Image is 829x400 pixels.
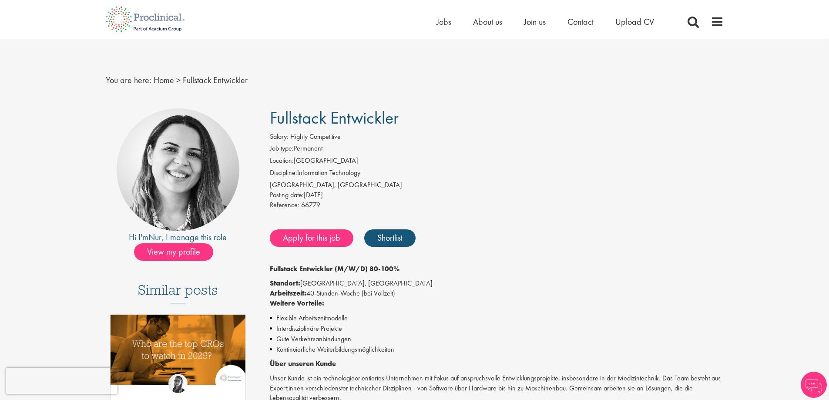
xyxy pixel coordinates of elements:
[567,16,594,27] a: Contact
[473,16,502,27] a: About us
[364,229,416,247] a: Shortlist
[270,107,399,129] span: Fullstack Entwickler
[106,231,251,244] div: Hi I'm , I manage this role
[270,132,289,142] label: Salary:
[270,279,724,309] p: [GEOGRAPHIC_DATA], [GEOGRAPHIC_DATA] 40-Stunden-Woche (bei Vollzeit)
[6,368,117,394] iframe: reCAPTCHA
[270,180,724,190] div: [GEOGRAPHIC_DATA], [GEOGRAPHIC_DATA]
[436,16,451,27] a: Jobs
[134,243,213,261] span: View my profile
[270,344,724,355] li: Kontinuierliche Weiterbildungsmöglichkeiten
[270,289,306,298] strong: Arbeitszeit:
[134,245,222,256] a: View my profile
[270,144,724,156] li: Permanent
[270,168,297,178] label: Discipline:
[154,74,174,86] a: breadcrumb link
[801,372,827,398] img: Chatbot
[270,359,336,368] strong: Über unseren Kunde
[270,156,724,168] li: [GEOGRAPHIC_DATA]
[301,200,320,209] span: 66779
[270,156,294,166] label: Location:
[270,334,724,344] li: Gute Verkehrsanbindungen
[148,232,161,243] a: Nur
[117,108,239,231] img: imeage of recruiter Nur Ergiydiren
[176,74,181,86] span: >
[183,74,248,86] span: Fullstack Entwickler
[168,374,188,393] img: Theodora Savlovschi - Wicks
[270,323,724,334] li: Interdisziplinäre Projekte
[524,16,546,27] a: Join us
[111,315,246,385] img: Top 10 CROs 2025 | Proclinical
[270,168,724,180] li: Information Technology
[270,190,304,199] span: Posting date:
[615,16,654,27] a: Upload CV
[270,264,399,273] strong: Fullstack Entwickler (M/W/D) 80-100%
[270,190,724,200] div: [DATE]
[270,313,724,323] li: Flexible Arbeitszeitmodelle
[290,132,341,141] span: Highly Competitive
[106,74,151,86] span: You are here:
[270,144,294,154] label: Job type:
[270,229,353,247] a: Apply for this job
[270,200,299,210] label: Reference:
[111,315,246,392] a: Link to a post
[138,282,218,303] h3: Similar posts
[270,299,324,308] strong: Weitere Vorteile:
[270,279,300,288] strong: Standort:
